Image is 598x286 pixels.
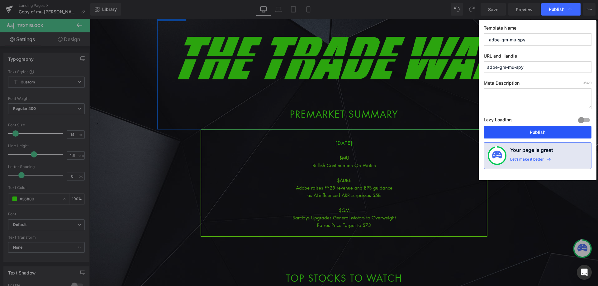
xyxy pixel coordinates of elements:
div: $GM [111,188,397,195]
div: Open Intercom Messenger [577,265,592,280]
span: 0 [583,81,585,85]
span: Publish [549,7,564,12]
div: Raises Price Target to $73 [111,203,397,210]
button: Publish [484,126,591,138]
div: as AI-influenced ARR surpasses $5B [111,173,397,180]
div: $MU [111,135,397,143]
div: Let’s make it better [510,157,544,165]
label: Meta Description [484,80,591,88]
label: URL and Handle [484,53,591,61]
span: /320 [583,81,591,85]
div: Barclays Upgrades General Motors to Overweight [111,195,397,203]
h4: Your page is great [510,146,553,157]
div: $ADBE [111,158,397,165]
label: Template Name [484,25,591,33]
img: onboarding-status.svg [492,151,502,161]
div: Bullish Continuation On Watch [111,143,397,150]
h1: PREMARKET SUMMARY [72,92,436,99]
span: [DATE] [245,121,263,127]
label: Lazy Loading [484,116,512,126]
div: Adobe raises FY25 revenue and EPS guidance [111,165,397,173]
